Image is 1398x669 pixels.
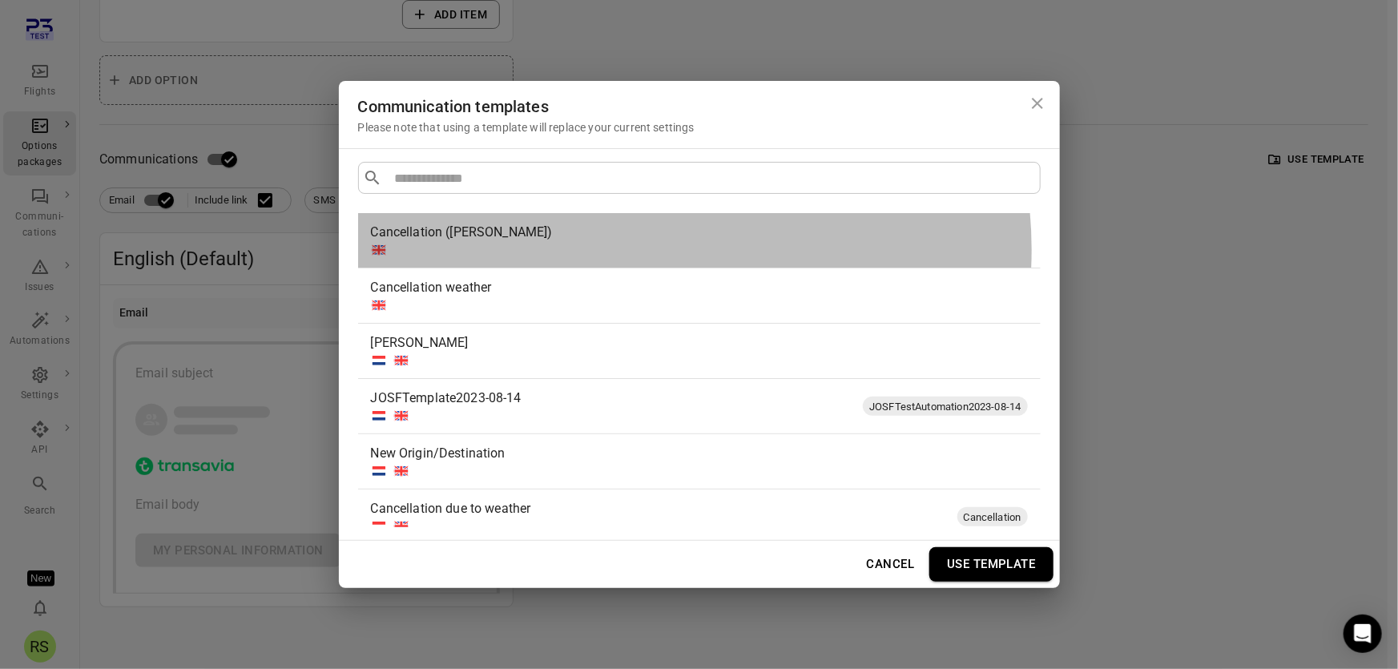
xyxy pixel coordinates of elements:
[1344,615,1382,653] div: Open Intercom Messenger
[371,389,857,408] div: JOSFTemplate2023-08-14
[371,278,1021,297] div: Cancellation weather
[358,324,1041,378] div: [PERSON_NAME]
[358,434,1041,489] div: New Origin/Destination
[1021,87,1054,119] button: Close dialog
[371,499,951,518] div: Cancellation due to weather
[358,94,1041,119] div: Communication templates
[358,213,1041,268] div: Cancellation ([PERSON_NAME])
[371,333,1021,353] div: [PERSON_NAME]
[371,223,1021,242] div: Cancellation ([PERSON_NAME])
[858,547,924,581] button: Cancel
[358,379,1041,433] div: JOSFTemplate2023-08-14JOSFTestAutomation2023-08-14
[358,490,1041,544] div: Cancellation due to weatherCancellation
[358,268,1041,323] div: Cancellation weather
[358,119,1041,135] div: Please note that using a template will replace your current settings
[371,444,1021,463] div: New Origin/Destination
[957,510,1028,526] span: Cancellation
[929,547,1053,581] button: Use template
[863,399,1027,415] span: JOSFTestAutomation2023-08-14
